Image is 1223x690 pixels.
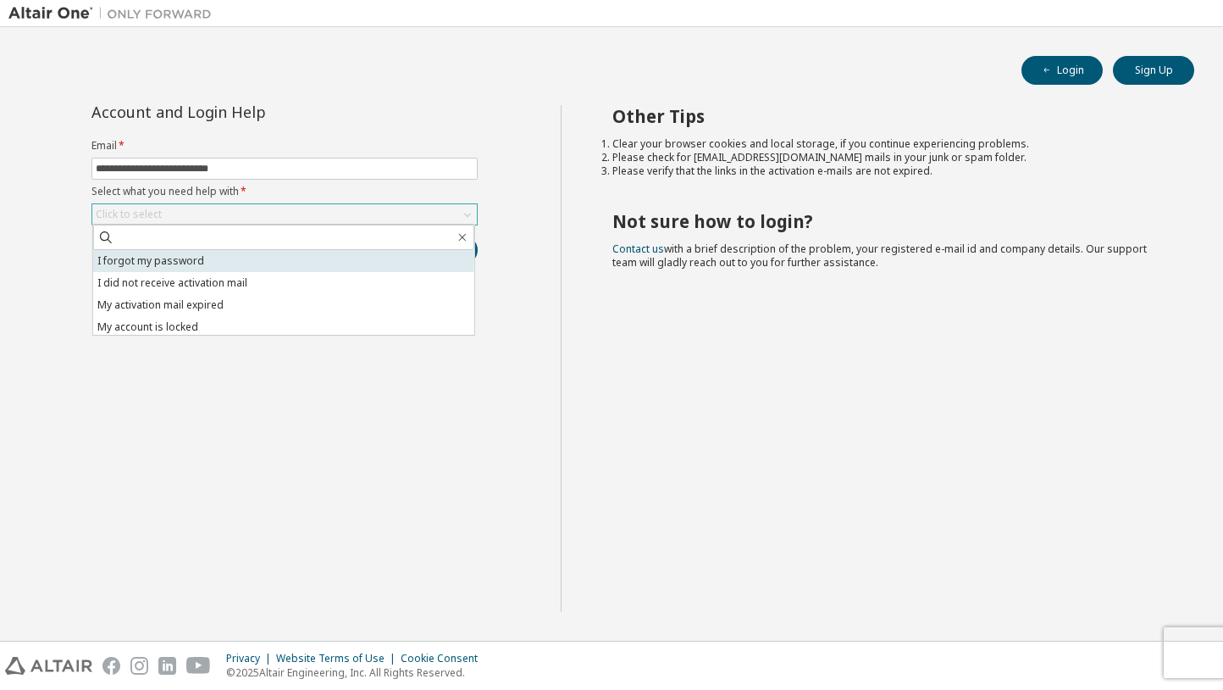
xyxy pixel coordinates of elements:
[96,208,162,221] div: Click to select
[612,105,1165,127] h2: Other Tips
[612,210,1165,232] h2: Not sure how to login?
[612,164,1165,178] li: Please verify that the links in the activation e-mails are not expired.
[158,657,176,675] img: linkedin.svg
[1021,56,1103,85] button: Login
[1113,56,1194,85] button: Sign Up
[92,204,477,225] div: Click to select
[612,151,1165,164] li: Please check for [EMAIL_ADDRESS][DOMAIN_NAME] mails in your junk or spam folder.
[91,105,401,119] div: Account and Login Help
[5,657,92,675] img: altair_logo.svg
[612,242,1147,270] span: with a brief description of the problem, your registered e-mail id and company details. Our suppo...
[401,652,488,665] div: Cookie Consent
[93,250,474,272] li: I forgot my password
[276,652,401,665] div: Website Terms of Use
[8,5,220,22] img: Altair One
[612,137,1165,151] li: Clear your browser cookies and local storage, if you continue experiencing problems.
[91,185,478,198] label: Select what you need help with
[226,665,488,680] p: © 2025 Altair Engineering, Inc. All Rights Reserved.
[91,139,478,153] label: Email
[226,652,276,665] div: Privacy
[612,242,664,256] a: Contact us
[102,657,120,675] img: facebook.svg
[130,657,148,675] img: instagram.svg
[186,657,211,675] img: youtube.svg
